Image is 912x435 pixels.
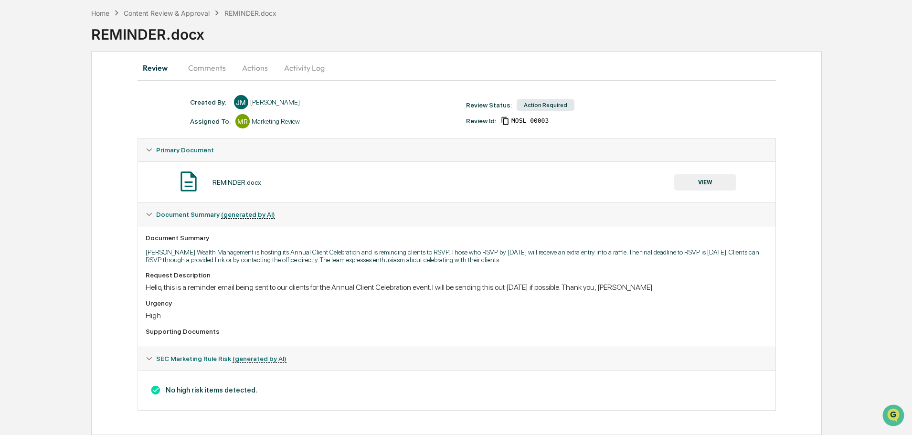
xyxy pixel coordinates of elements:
[156,211,275,218] span: Document Summary
[146,248,768,264] p: [PERSON_NAME] Wealth Management is hosting its Annual Client Celebration and is reminding clients...
[224,9,276,17] div: REMINDER.docx
[138,203,775,226] div: Document Summary (generated by AI)
[233,56,276,79] button: Actions
[138,161,775,202] div: Primary Document
[79,120,118,130] span: Attestations
[156,355,286,362] span: SEC Marketing Rule Risk
[276,56,332,79] button: Activity Log
[138,138,775,161] div: Primary Document
[138,370,775,410] div: Document Summary (generated by AI)
[235,114,250,128] div: MR
[146,271,768,279] div: Request Description
[466,101,512,109] div: Review Status:
[124,9,210,17] div: Content Review & Approval
[91,9,109,17] div: Home
[19,138,60,148] span: Data Lookup
[162,76,174,87] button: Start new chat
[221,211,275,219] u: (generated by AI)
[146,234,768,242] div: Document Summary
[233,355,286,363] u: (generated by AI)
[674,174,736,191] button: VIEW
[10,121,17,129] div: 🖐️
[881,403,907,429] iframe: Open customer support
[146,283,768,292] div: Hello, this is a reminder email being sent to our clients for the Annual Client Celebration event...
[138,226,775,347] div: Document Summary (generated by AI)
[19,120,62,130] span: Preclearance
[138,56,776,79] div: secondary tabs example
[511,117,549,125] span: 780a4c18-4e6a-491e-a32e-b74a49057a9d
[32,83,121,90] div: We're available if you need us!
[95,162,116,169] span: Pylon
[91,18,912,43] div: REMINDER.docx
[146,311,768,320] div: High
[138,56,180,79] button: Review
[65,117,122,134] a: 🗄️Attestations
[32,73,157,83] div: Start new chat
[10,73,27,90] img: 1746055101610-c473b297-6a78-478c-a979-82029cc54cd1
[517,99,574,111] div: Action Required
[10,139,17,147] div: 🔎
[212,179,261,186] div: REMINDER.docx
[180,56,233,79] button: Comments
[252,117,300,125] div: Marketing Review
[146,385,768,395] h3: No high risk items detected.
[234,95,248,109] div: JM
[466,117,496,125] div: Review Id:
[190,117,231,125] div: Assigned To:
[67,161,116,169] a: Powered byPylon
[69,121,77,129] div: 🗄️
[190,98,229,106] div: Created By: ‎ ‎
[146,328,768,335] div: Supporting Documents
[6,135,64,152] a: 🔎Data Lookup
[138,347,775,370] div: SEC Marketing Rule Risk (generated by AI)
[250,98,300,106] div: [PERSON_NAME]
[6,117,65,134] a: 🖐️Preclearance
[177,170,201,193] img: Document Icon
[146,299,768,307] div: Urgency
[156,146,214,154] span: Primary Document
[10,20,174,35] p: How can we help?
